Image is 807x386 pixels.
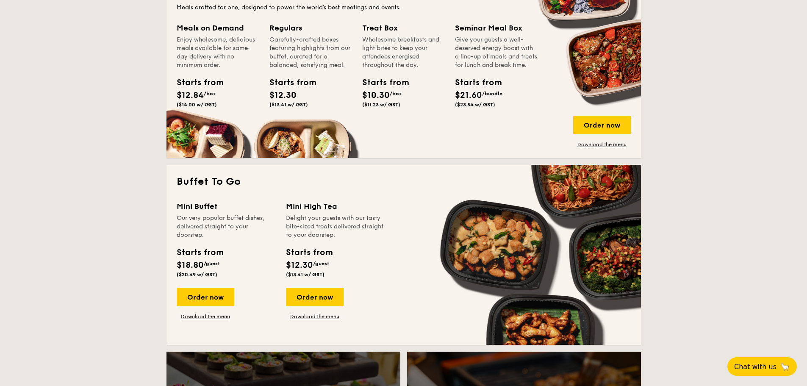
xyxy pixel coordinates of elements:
[269,22,352,34] div: Regulars
[177,102,217,108] span: ($14.00 w/ GST)
[455,36,538,69] div: Give your guests a well-deserved energy boost with a line-up of meals and treats for lunch and br...
[286,272,324,278] span: ($13.41 w/ GST)
[269,90,297,100] span: $12.30
[455,76,493,89] div: Starts from
[362,90,390,100] span: $10.30
[455,90,482,100] span: $21.60
[177,313,234,320] a: Download the menu
[204,91,216,97] span: /box
[177,22,259,34] div: Meals on Demand
[362,76,400,89] div: Starts from
[269,36,352,69] div: Carefully-crafted boxes featuring highlights from our buffet, curated for a balanced, satisfying ...
[362,22,445,34] div: Treat Box
[286,214,385,239] div: Delight your guests with our tasty bite-sized treats delivered straight to your doorstep.
[177,76,215,89] div: Starts from
[177,246,223,259] div: Starts from
[204,261,220,267] span: /guest
[313,261,329,267] span: /guest
[177,272,217,278] span: ($20.49 w/ GST)
[177,175,631,189] h2: Buffet To Go
[573,116,631,134] div: Order now
[286,200,385,212] div: Mini High Tea
[362,102,400,108] span: ($11.23 w/ GST)
[482,91,502,97] span: /bundle
[455,102,495,108] span: ($23.54 w/ GST)
[269,102,308,108] span: ($13.41 w/ GST)
[286,260,313,270] span: $12.30
[177,214,276,239] div: Our very popular buffet dishes, delivered straight to your doorstep.
[286,246,332,259] div: Starts from
[269,76,308,89] div: Starts from
[734,363,776,371] span: Chat with us
[455,22,538,34] div: Seminar Meal Box
[177,90,204,100] span: $12.84
[177,36,259,69] div: Enjoy wholesome, delicious meals available for same-day delivery with no minimum order.
[390,91,402,97] span: /box
[362,36,445,69] div: Wholesome breakfasts and light bites to keep your attendees energised throughout the day.
[177,200,276,212] div: Mini Buffet
[177,3,631,12] div: Meals crafted for one, designed to power the world's best meetings and events.
[177,260,204,270] span: $18.80
[286,313,344,320] a: Download the menu
[286,288,344,306] div: Order now
[177,288,234,306] div: Order now
[573,141,631,148] a: Download the menu
[727,357,797,376] button: Chat with us🦙
[780,362,790,372] span: 🦙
